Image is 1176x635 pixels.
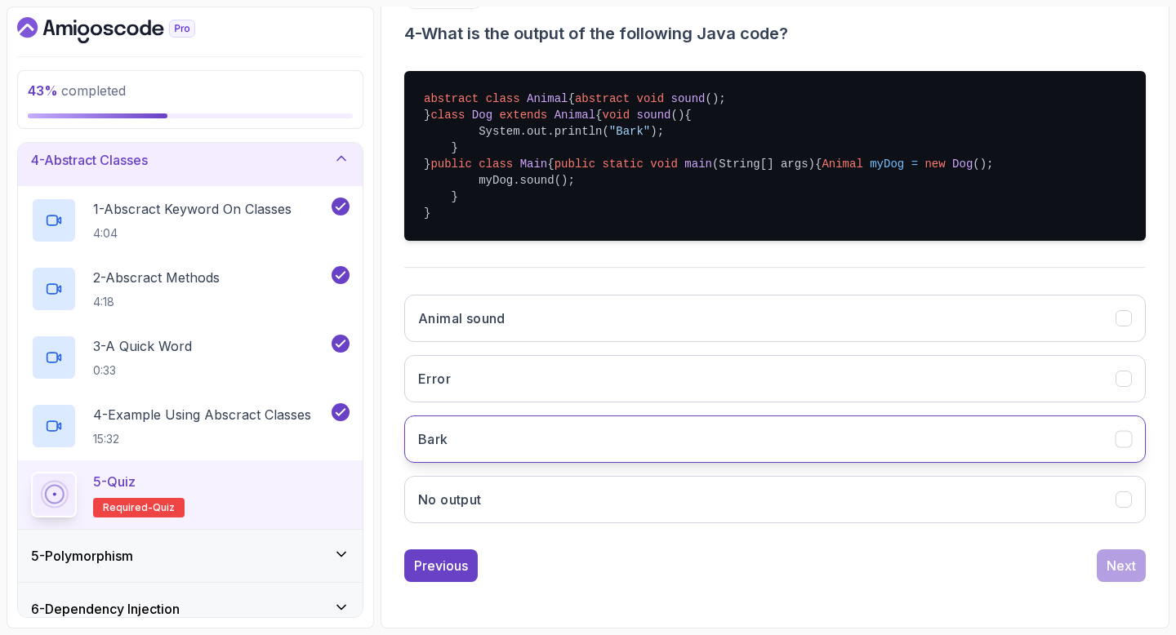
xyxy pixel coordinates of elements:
[93,405,311,424] p: 4 - Example Using Abscract Classes
[31,546,133,566] h3: 5 - Polymorphism
[31,198,350,243] button: 1-Abscract Keyword On Classes4:04
[414,556,468,575] div: Previous
[418,309,506,328] h3: Animal sound
[671,92,706,105] span: sound
[1107,556,1136,575] div: Next
[499,109,547,122] span: extends
[555,158,595,171] span: public
[924,158,945,171] span: new
[404,415,1146,463] button: Bark
[911,158,918,171] span: =
[527,92,568,105] span: Animal
[424,92,479,105] span: abstract
[637,109,671,122] span: sound
[404,22,1146,45] h3: 4 - What is the output of the following Java code?
[93,472,136,491] p: 5 - Quiz
[153,501,175,514] span: quiz
[93,336,192,356] p: 3 - A Quick Word
[93,199,292,219] p: 1 - Abscract Keyword On Classes
[430,109,465,122] span: class
[28,82,58,99] span: 43 %
[952,158,973,171] span: Dog
[822,158,862,171] span: Animal
[603,109,630,122] span: void
[404,476,1146,523] button: No output
[712,158,815,171] span: (String[] args)
[31,472,350,517] button: 5-QuizRequired-quiz
[404,71,1146,241] pre: { ; } { { System.out.println( ); } } { { (); myDog.sound(); } }
[18,134,363,186] button: 4-Abstract Classes
[1097,549,1146,582] button: Next
[93,362,192,379] p: 0:33
[555,109,595,122] span: Animal
[684,158,712,171] span: main
[93,268,220,287] p: 2 - Abscract Methods
[93,431,311,447] p: 15:32
[472,109,492,122] span: Dog
[31,266,350,312] button: 2-Abscract Methods4:18
[430,158,471,171] span: public
[17,17,233,43] a: Dashboard
[418,369,451,389] h3: Error
[870,158,904,171] span: myDog
[404,355,1146,402] button: Error
[31,403,350,449] button: 4-Example Using Abscract Classes15:32
[18,583,363,635] button: 6-Dependency Injection
[93,294,220,310] p: 4:18
[28,82,126,99] span: completed
[650,158,678,171] span: void
[486,92,520,105] span: class
[31,335,350,380] button: 3-A Quick Word0:33
[31,599,180,619] h3: 6 - Dependency Injection
[603,158,644,171] span: static
[404,549,478,582] button: Previous
[404,295,1146,342] button: Animal sound
[671,109,685,122] span: ()
[31,150,148,170] h3: 4 - Abstract Classes
[637,92,665,105] span: void
[103,501,153,514] span: Required-
[575,92,630,105] span: abstract
[93,225,292,242] p: 4:04
[479,158,513,171] span: class
[418,429,448,449] h3: Bark
[609,125,650,138] span: "Bark"
[418,490,482,509] h3: No output
[520,158,548,171] span: Main
[18,530,363,582] button: 5-Polymorphism
[706,92,719,105] span: ()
